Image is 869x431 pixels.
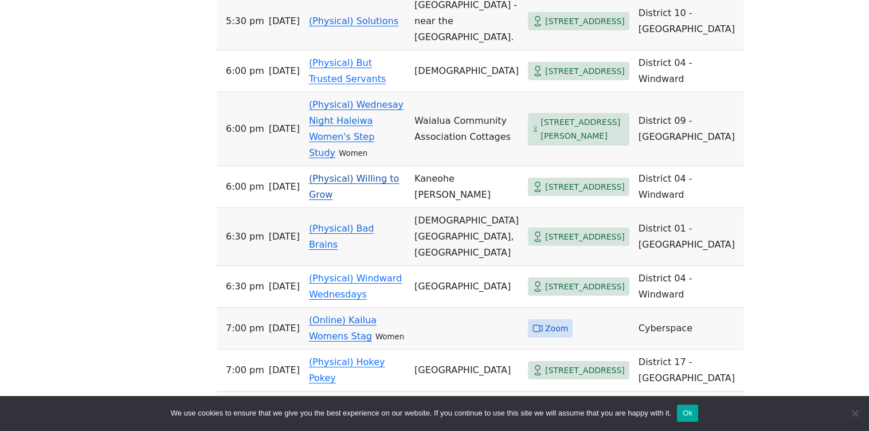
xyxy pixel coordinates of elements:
[634,350,744,391] td: District 17 - [GEOGRAPHIC_DATA]
[410,50,523,92] td: [DEMOGRAPHIC_DATA]
[269,362,300,378] span: [DATE]
[410,92,523,166] td: Waialua Community Association Cottages
[226,229,264,245] span: 6:30 PM
[269,63,300,79] span: [DATE]
[410,208,523,266] td: [DEMOGRAPHIC_DATA][GEOGRAPHIC_DATA], [GEOGRAPHIC_DATA]
[226,13,264,29] span: 5:30 PM
[545,363,625,378] span: [STREET_ADDRESS]
[410,350,523,391] td: [GEOGRAPHIC_DATA]
[545,64,625,79] span: [STREET_ADDRESS]
[677,405,698,422] button: Ok
[545,230,625,244] span: [STREET_ADDRESS]
[545,14,625,29] span: [STREET_ADDRESS]
[269,179,300,195] span: [DATE]
[226,362,264,378] span: 7:00 PM
[634,208,744,266] td: District 01 - [GEOGRAPHIC_DATA]
[339,149,367,158] small: Women
[226,121,264,137] span: 6:00 PM
[226,63,264,79] span: 6:00 PM
[309,173,399,200] a: (Physical) Willing to Grow
[269,121,300,137] span: [DATE]
[309,273,402,300] a: (Physical) Windward Wednesdays
[309,15,398,26] a: (Physical) Solutions
[309,99,404,158] a: (Physical) Wednesay Night Haleiwa Women's Step Study
[541,115,625,143] span: [STREET_ADDRESS][PERSON_NAME]
[309,223,374,250] a: (Physical) Bad Brains
[545,322,568,336] span: Zoom
[226,179,264,195] span: 6:00 PM
[309,315,377,342] a: (Online) Kailua Womens Stag
[226,279,264,295] span: 6:30 PM
[410,166,523,208] td: Kaneohe [PERSON_NAME]
[849,408,860,419] span: No
[309,57,386,84] a: (Physical) But Trusted Servants
[410,266,523,308] td: [GEOGRAPHIC_DATA]
[226,320,264,336] span: 7:00 PM
[375,332,404,341] small: Women
[634,92,744,166] td: District 09 - [GEOGRAPHIC_DATA]
[634,166,744,208] td: District 04 - Windward
[269,320,300,336] span: [DATE]
[634,266,744,308] td: District 04 - Windward
[634,50,744,92] td: District 04 - Windward
[545,280,625,294] span: [STREET_ADDRESS]
[171,408,671,419] span: We use cookies to ensure that we give you the best experience on our website. If you continue to ...
[269,279,300,295] span: [DATE]
[269,229,300,245] span: [DATE]
[545,180,625,194] span: [STREET_ADDRESS]
[269,13,300,29] span: [DATE]
[634,308,744,350] td: Cyberspace
[309,356,385,383] a: (Physical) Hokey Pokey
